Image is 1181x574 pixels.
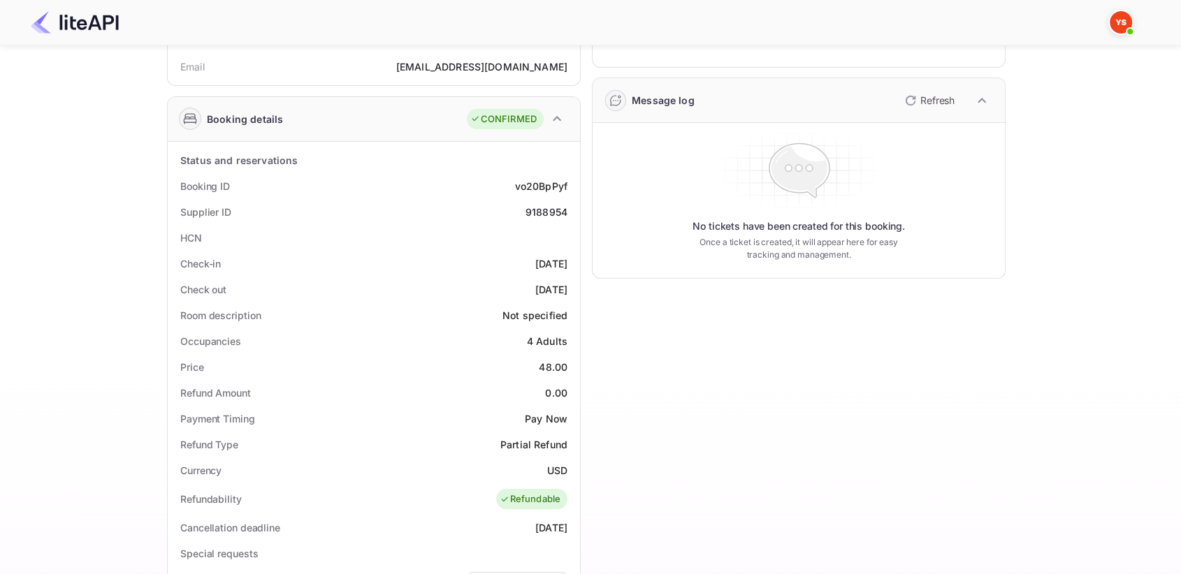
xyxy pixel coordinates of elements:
[693,219,905,233] p: No tickets have been created for this booking.
[180,230,202,245] div: HCN
[688,236,909,261] p: Once a ticket is created, it will appear here for easy tracking and management.
[180,437,238,452] div: Refund Type
[180,411,255,426] div: Payment Timing
[632,93,695,108] div: Message log
[527,334,567,348] div: 4 Adults
[180,153,298,168] div: Status and reservations
[180,282,226,297] div: Check out
[180,308,261,323] div: Room description
[525,411,567,426] div: Pay Now
[500,492,561,506] div: Refundable
[526,205,567,219] div: 9188954
[535,256,567,271] div: [DATE]
[180,360,204,374] div: Price
[1110,11,1132,34] img: Yandex Support
[535,520,567,535] div: [DATE]
[502,308,567,323] div: Not specified
[180,520,280,535] div: Cancellation deadline
[180,463,222,478] div: Currency
[545,385,567,400] div: 0.00
[396,59,567,74] div: [EMAIL_ADDRESS][DOMAIN_NAME]
[535,282,567,297] div: [DATE]
[207,112,283,126] div: Booking details
[180,256,221,271] div: Check-in
[180,334,241,348] div: Occupancies
[31,11,119,34] img: LiteAPI Logo
[539,360,567,374] div: 48.00
[500,437,567,452] div: Partial Refund
[180,385,251,400] div: Refund Amount
[920,93,955,108] p: Refresh
[180,179,230,193] div: Booking ID
[547,463,567,478] div: USD
[897,89,960,112] button: Refresh
[180,492,242,506] div: Refundability
[180,546,258,561] div: Special requests
[180,205,231,219] div: Supplier ID
[470,112,537,126] div: CONFIRMED
[515,179,567,193] div: vo20BpPyf
[180,59,205,74] div: Email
